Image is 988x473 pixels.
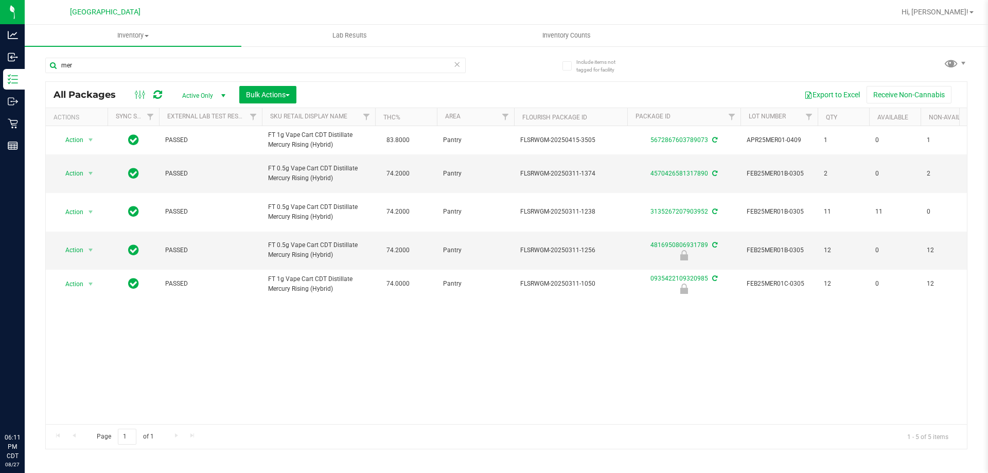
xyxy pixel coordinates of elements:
a: Available [877,114,908,121]
span: 0 [875,246,914,255]
inline-svg: Inbound [8,52,18,62]
a: Package ID [636,113,671,120]
span: select [84,243,97,257]
span: 12 [927,279,966,289]
inline-svg: Retail [8,118,18,129]
span: 1 [824,135,863,145]
span: FT 0.5g Vape Cart CDT Distillate Mercury Rising (Hybrid) [268,202,369,222]
a: Filter [142,108,159,126]
button: Bulk Actions [239,86,296,103]
div: Actions [54,114,103,121]
inline-svg: Inventory [8,74,18,84]
span: 74.2000 [381,243,415,258]
span: FLSRWGM-20250311-1256 [520,246,621,255]
a: 3135267207903952 [650,208,708,215]
span: Inventory [25,31,241,40]
span: Pantry [443,246,508,255]
span: Sync from Compliance System [711,275,717,282]
span: FLSRWGM-20250311-1050 [520,279,621,289]
a: Non-Available [929,114,975,121]
iframe: Resource center [10,391,41,422]
span: In Sync [128,276,139,291]
a: Filter [245,108,262,126]
span: 1 [927,135,966,145]
inline-svg: Analytics [8,30,18,40]
input: 1 [118,429,136,445]
span: 12 [824,279,863,289]
p: 08/27 [5,461,20,468]
span: PASSED [165,135,256,145]
div: Newly Received [626,250,742,260]
span: FT 1g Vape Cart CDT Distillate Mercury Rising (Hybrid) [268,274,369,294]
span: FLSRWGM-20250415-3505 [520,135,621,145]
span: FEB25MER01C-0305 [747,279,811,289]
span: 0 [875,169,914,179]
a: Lot Number [749,113,786,120]
span: select [84,205,97,219]
button: Receive Non-Cannabis [867,86,951,103]
input: Search Package ID, Item Name, SKU, Lot or Part Number... [45,58,466,73]
span: Pantry [443,279,508,289]
span: Action [56,133,84,147]
a: Flourish Package ID [522,114,587,121]
span: FLSRWGM-20250311-1238 [520,207,621,217]
span: PASSED [165,246,256,255]
span: Sync from Compliance System [711,136,717,144]
span: select [84,133,97,147]
span: In Sync [128,133,139,147]
a: 4570426581317890 [650,170,708,177]
span: In Sync [128,204,139,219]
span: Action [56,277,84,291]
a: Qty [826,114,837,121]
span: Page of 1 [88,429,162,445]
span: Action [56,166,84,181]
a: Lab Results [241,25,458,46]
a: Inventory [25,25,241,46]
inline-svg: Outbound [8,96,18,107]
a: Filter [801,108,818,126]
a: THC% [383,114,400,121]
span: 0 [927,207,966,217]
a: Filter [724,108,740,126]
span: 74.2000 [381,204,415,219]
span: PASSED [165,169,256,179]
span: 74.0000 [381,276,415,291]
span: In Sync [128,166,139,181]
span: APR25MER01-0409 [747,135,811,145]
span: FT 0.5g Vape Cart CDT Distillate Mercury Rising (Hybrid) [268,240,369,260]
span: select [84,166,97,181]
span: PASSED [165,279,256,289]
span: Hi, [PERSON_NAME]! [902,8,968,16]
span: [GEOGRAPHIC_DATA] [70,8,140,16]
a: 5672867603789073 [650,136,708,144]
span: FT 0.5g Vape Cart CDT Distillate Mercury Rising (Hybrid) [268,164,369,183]
span: In Sync [128,243,139,257]
button: Export to Excel [798,86,867,103]
span: FEB25MER01B-0305 [747,246,811,255]
span: 83.8000 [381,133,415,148]
span: Action [56,205,84,219]
span: FT 1g Vape Cart CDT Distillate Mercury Rising (Hybrid) [268,130,369,150]
span: Pantry [443,207,508,217]
a: Filter [497,108,514,126]
span: Inventory Counts [528,31,605,40]
a: Area [445,113,461,120]
span: 12 [927,246,966,255]
span: FEB25MER01B-0305 [747,169,811,179]
span: 0 [875,135,914,145]
span: Sync from Compliance System [711,208,717,215]
span: All Packages [54,89,126,100]
a: External Lab Test Result [167,113,248,120]
a: Sync Status [116,113,155,120]
span: Pantry [443,135,508,145]
span: Bulk Actions [246,91,290,99]
span: Sync from Compliance System [711,241,717,249]
span: 1 - 5 of 5 items [899,429,957,444]
a: 4816950806931789 [650,241,708,249]
div: Newly Received [626,284,742,294]
span: PASSED [165,207,256,217]
a: 0935422109320985 [650,275,708,282]
span: Clear [453,58,461,71]
span: Action [56,243,84,257]
span: 12 [824,246,863,255]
